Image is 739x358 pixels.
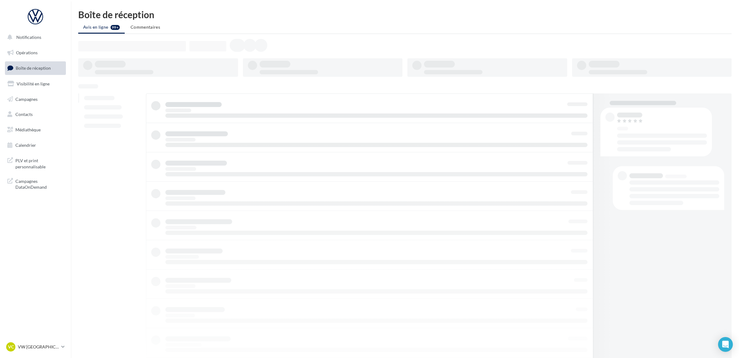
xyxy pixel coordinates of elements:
span: PLV et print personnalisable [15,156,63,170]
a: Campagnes [4,93,67,106]
a: Médiathèque [4,123,67,136]
span: Médiathèque [15,127,41,132]
span: Campagnes DataOnDemand [15,177,63,190]
a: VC VW [GEOGRAPHIC_DATA] [5,341,66,353]
p: VW [GEOGRAPHIC_DATA] [18,344,59,350]
button: Notifications [4,31,65,44]
a: PLV et print personnalisable [4,154,67,172]
span: Calendrier [15,142,36,148]
a: Visibilité en ligne [4,77,67,90]
a: Contacts [4,108,67,121]
div: Open Intercom Messenger [718,337,733,352]
a: Campagnes DataOnDemand [4,175,67,193]
span: Boîte de réception [16,65,51,71]
span: Campagnes [15,96,38,101]
span: Opérations [16,50,38,55]
span: Notifications [16,35,41,40]
span: Commentaires [131,24,160,30]
div: Boîte de réception [78,10,732,19]
span: VC [8,344,14,350]
a: Calendrier [4,139,67,152]
span: Visibilité en ligne [17,81,50,86]
a: Boîte de réception [4,61,67,75]
a: Opérations [4,46,67,59]
span: Contacts [15,112,33,117]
